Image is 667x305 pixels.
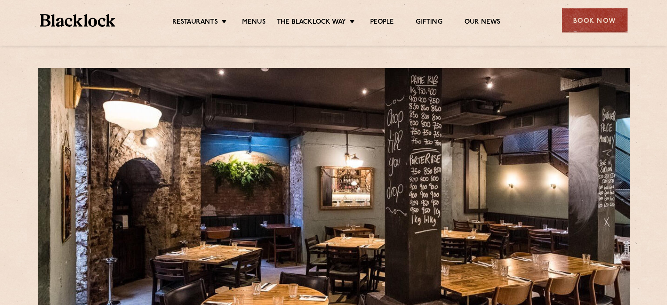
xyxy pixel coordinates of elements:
a: The Blacklock Way [277,18,346,28]
img: BL_Textured_Logo-footer-cropped.svg [40,14,116,27]
a: Menus [242,18,266,28]
a: Gifting [416,18,442,28]
a: Restaurants [172,18,218,28]
div: Book Now [562,8,628,32]
a: People [370,18,394,28]
a: Our News [464,18,501,28]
